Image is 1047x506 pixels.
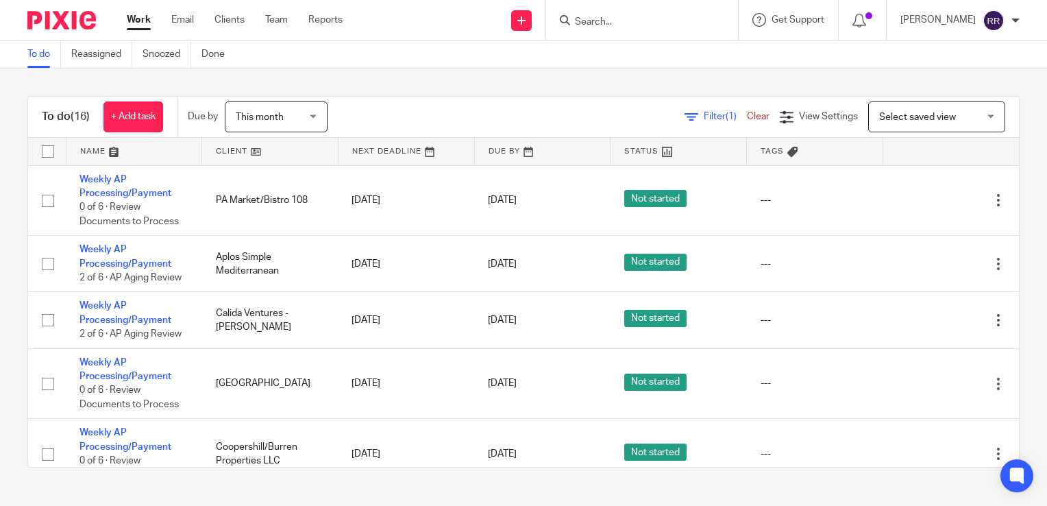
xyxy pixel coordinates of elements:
[265,13,288,27] a: Team
[761,376,870,390] div: ---
[202,292,338,348] td: Calida Ventures - [PERSON_NAME]
[624,444,687,461] span: Not started
[79,175,171,198] a: Weekly AP Processing/Payment
[747,112,769,121] a: Clear
[338,165,474,236] td: [DATE]
[103,101,163,132] a: + Add task
[338,292,474,348] td: [DATE]
[79,245,171,268] a: Weekly AP Processing/Payment
[704,112,747,121] span: Filter
[900,13,976,27] p: [PERSON_NAME]
[71,41,132,68] a: Reassigned
[761,147,784,155] span: Tags
[488,449,517,459] span: [DATE]
[761,447,870,461] div: ---
[624,374,687,391] span: Not started
[624,254,687,271] span: Not started
[27,41,61,68] a: To do
[308,13,343,27] a: Reports
[574,16,697,29] input: Search
[202,348,338,419] td: [GEOGRAPHIC_DATA]
[71,111,90,122] span: (16)
[214,13,245,27] a: Clients
[488,195,517,205] span: [DATE]
[42,110,90,124] h1: To do
[624,310,687,327] span: Not started
[726,112,737,121] span: (1)
[79,202,179,226] span: 0 of 6 · Review Documents to Process
[202,165,338,236] td: PA Market/Bistro 108
[79,273,182,282] span: 2 of 6 · AP Aging Review
[772,15,824,25] span: Get Support
[338,419,474,490] td: [DATE]
[983,10,1005,32] img: svg%3E
[488,259,517,269] span: [DATE]
[143,41,191,68] a: Snoozed
[202,419,338,490] td: Coopershill/Burren Properties LLC
[79,329,182,339] span: 2 of 6 · AP Aging Review
[488,379,517,389] span: [DATE]
[338,236,474,292] td: [DATE]
[624,190,687,207] span: Not started
[188,110,218,123] p: Due by
[799,112,858,121] span: View Settings
[79,456,179,480] span: 0 of 6 · Review Documents to Process
[79,386,179,410] span: 0 of 6 · Review Documents to Process
[201,41,235,68] a: Done
[202,236,338,292] td: Aplos Simple Mediterranean
[171,13,194,27] a: Email
[761,257,870,271] div: ---
[338,348,474,419] td: [DATE]
[79,358,171,381] a: Weekly AP Processing/Payment
[761,193,870,207] div: ---
[236,112,284,122] span: This month
[79,301,171,324] a: Weekly AP Processing/Payment
[27,11,96,29] img: Pixie
[761,313,870,327] div: ---
[488,315,517,325] span: [DATE]
[879,112,956,122] span: Select saved view
[79,428,171,451] a: Weekly AP Processing/Payment
[127,13,151,27] a: Work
